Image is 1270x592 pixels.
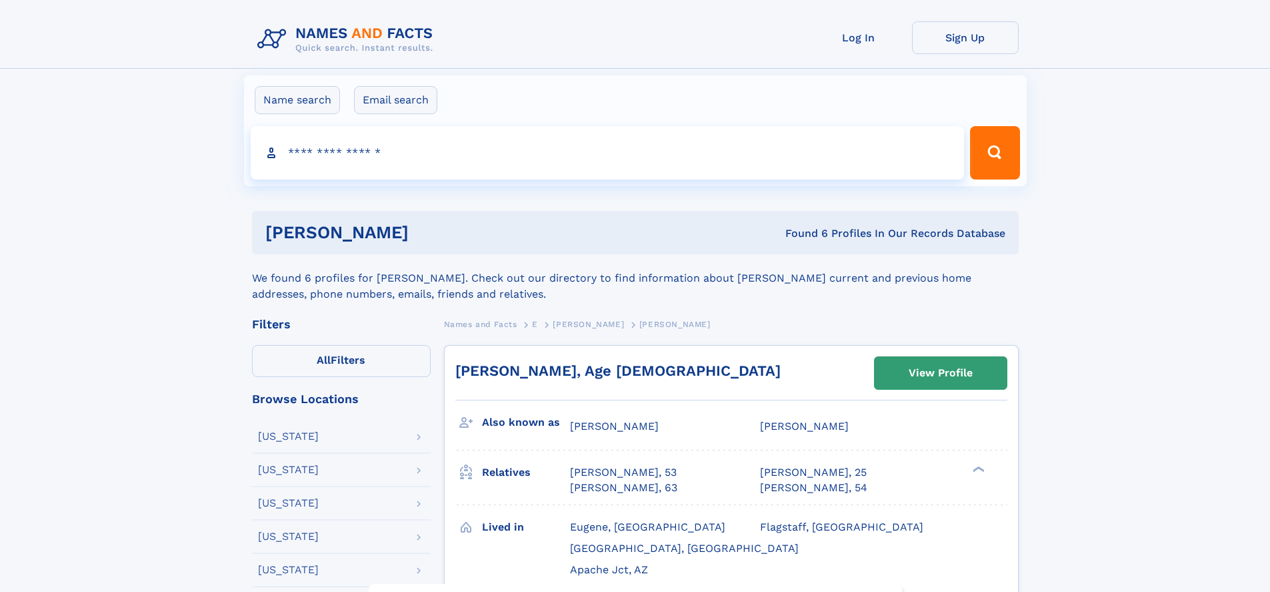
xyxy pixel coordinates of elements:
span: [PERSON_NAME] [570,420,659,432]
a: Log In [805,21,912,54]
label: Email search [354,86,437,114]
span: E [532,320,538,329]
div: [US_STATE] [258,565,319,575]
div: Found 6 Profiles In Our Records Database [597,226,1005,241]
a: E [532,316,538,332]
div: [US_STATE] [258,498,319,509]
span: Flagstaff, [GEOGRAPHIC_DATA] [760,521,923,533]
input: search input [251,126,965,180]
h3: Also known as [482,411,570,434]
span: Apache Jct, AZ [570,563,648,576]
div: Browse Locations [252,393,431,405]
div: ❯ [969,465,985,474]
span: [PERSON_NAME] [639,320,711,329]
div: Filters [252,318,431,330]
div: We found 6 profiles for [PERSON_NAME]. Check out our directory to find information about [PERSON_... [252,254,1019,302]
span: [PERSON_NAME] [553,320,624,329]
a: [PERSON_NAME], 53 [570,465,677,480]
img: Logo Names and Facts [252,21,444,57]
span: All [317,354,331,366]
h1: [PERSON_NAME] [265,224,597,241]
h3: Relatives [482,461,570,484]
button: Search Button [970,126,1019,180]
span: Eugene, [GEOGRAPHIC_DATA] [570,521,725,533]
h3: Lived in [482,516,570,539]
div: View Profile [909,358,973,388]
a: [PERSON_NAME], 54 [760,481,867,495]
div: [US_STATE] [258,431,319,442]
a: Sign Up [912,21,1019,54]
div: [US_STATE] [258,465,319,475]
label: Filters [252,345,431,377]
div: [US_STATE] [258,531,319,542]
span: [PERSON_NAME] [760,420,849,432]
a: [PERSON_NAME], 63 [570,481,677,495]
span: [GEOGRAPHIC_DATA], [GEOGRAPHIC_DATA] [570,542,799,555]
a: [PERSON_NAME], Age [DEMOGRAPHIC_DATA] [455,362,781,379]
label: Name search [255,86,340,114]
a: View Profile [875,357,1007,389]
a: [PERSON_NAME], 25 [760,465,867,480]
a: Names and Facts [444,316,517,332]
a: [PERSON_NAME] [553,316,624,332]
